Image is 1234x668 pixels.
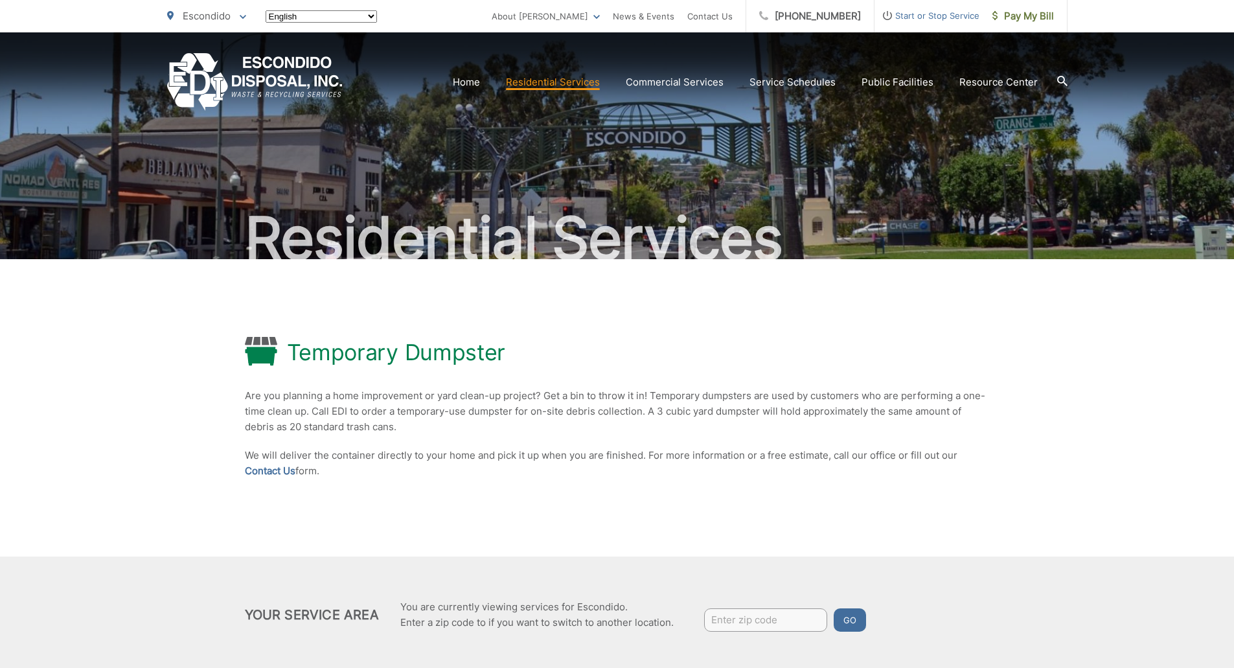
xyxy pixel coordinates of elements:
[400,599,674,630] p: You are currently viewing services for Escondido. Enter a zip code to if you want to switch to an...
[287,340,506,365] h1: Temporary Dumpster
[492,8,600,24] a: About [PERSON_NAME]
[506,75,600,90] a: Residential Services
[704,608,827,632] input: Enter zip code
[183,10,231,22] span: Escondido
[749,75,836,90] a: Service Schedules
[167,53,343,111] a: EDCD logo. Return to the homepage.
[167,206,1068,271] h2: Residential Services
[834,608,866,632] button: Go
[245,448,990,479] p: We will deliver the container directly to your home and pick it up when you are finished. For mor...
[626,75,724,90] a: Commercial Services
[266,10,377,23] select: Select a language
[992,8,1054,24] span: Pay My Bill
[959,75,1038,90] a: Resource Center
[245,607,379,623] h2: Your Service Area
[687,8,733,24] a: Contact Us
[862,75,933,90] a: Public Facilities
[613,8,674,24] a: News & Events
[245,463,295,479] a: Contact Us
[453,75,480,90] a: Home
[245,388,990,435] p: Are you planning a home improvement or yard clean-up project? Get a bin to throw it in! Temporary...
